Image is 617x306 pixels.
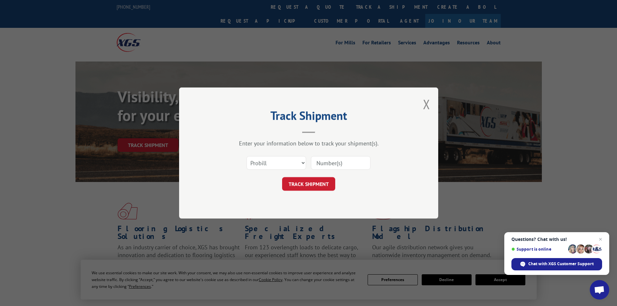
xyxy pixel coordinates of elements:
[511,247,566,252] span: Support is online
[211,111,406,123] h2: Track Shipment
[311,156,371,170] input: Number(s)
[528,261,594,267] span: Chat with XGS Customer Support
[282,177,335,191] button: TRACK SHIPMENT
[511,237,602,242] span: Questions? Chat with us!
[597,235,604,243] span: Close chat
[423,96,430,113] button: Close modal
[590,280,609,300] div: Open chat
[511,258,602,270] div: Chat with XGS Customer Support
[211,140,406,147] div: Enter your information below to track your shipment(s).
